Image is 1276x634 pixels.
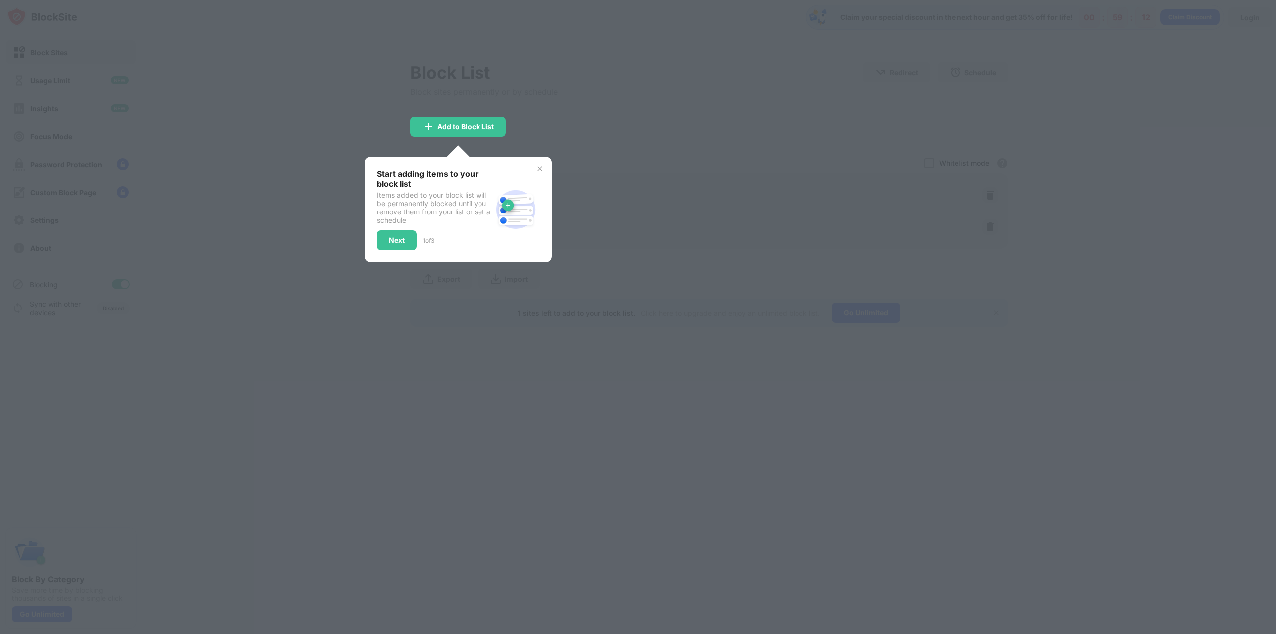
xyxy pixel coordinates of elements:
div: Start adding items to your block list [377,169,492,189]
img: block-site.svg [492,186,540,233]
img: x-button.svg [536,165,544,173]
div: Next [389,236,405,244]
div: Add to Block List [437,123,494,131]
div: 1 of 3 [423,237,434,244]
div: Items added to your block list will be permanently blocked until you remove them from your list o... [377,191,492,224]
